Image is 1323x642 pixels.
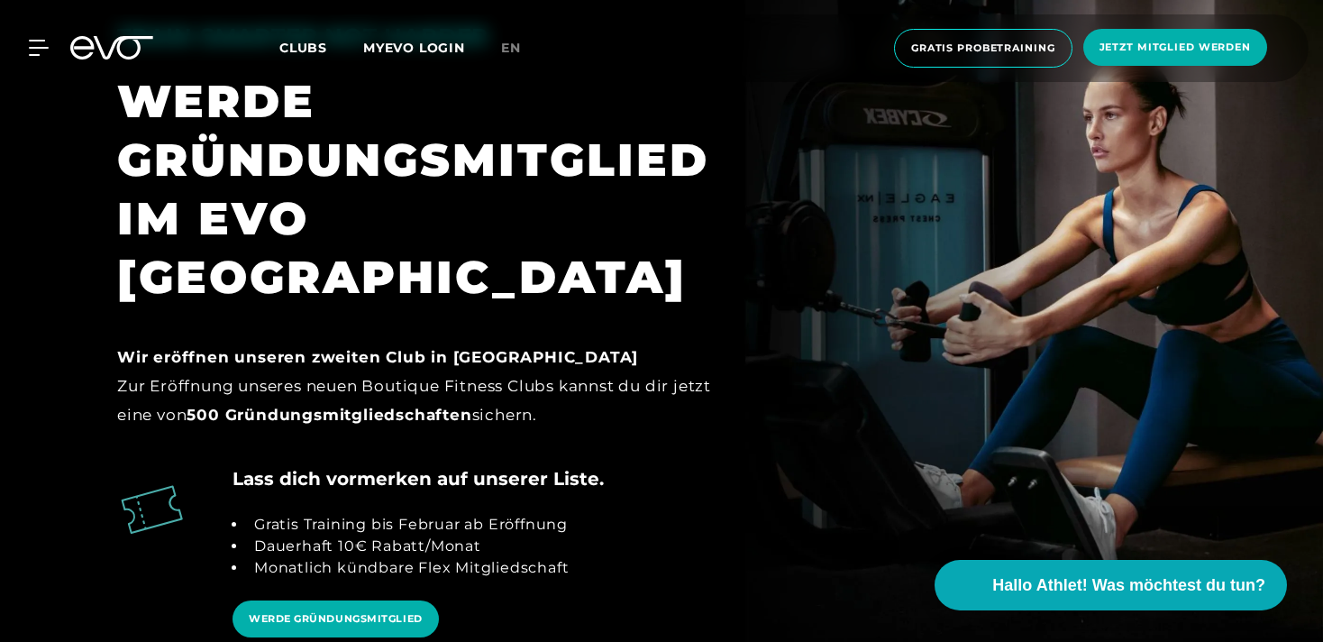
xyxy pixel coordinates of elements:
[911,41,1055,56] span: Gratis Probetraining
[279,39,363,56] a: Clubs
[889,29,1078,68] a: Gratis Probetraining
[247,536,569,557] li: Dauerhaft 10€ Rabatt/Monat
[1078,29,1273,68] a: Jetzt Mitglied werden
[117,72,737,307] div: WERDE GRÜNDUNGSMITGLIED IM EVO [GEOGRAPHIC_DATA]
[233,465,604,492] h4: Lass dich vormerken auf unserer Liste.
[501,38,543,59] a: en
[501,40,521,56] span: en
[117,343,737,430] div: Zur Eröffnung unseres neuen Boutique Fitness Clubs kannst du dir jetzt eine von sichern.
[935,560,1287,610] button: Hallo Athlet! Was möchtest du tun?
[249,611,423,627] span: WERDE GRÜNDUNGSMITGLIED
[247,557,569,579] li: Monatlich kündbare Flex Mitgliedschaft
[363,40,465,56] a: MYEVO LOGIN
[247,514,569,536] li: Gratis Training bis Februar ab Eröffnung
[187,406,471,424] strong: 500 Gründungsmitgliedschaften
[1099,40,1251,55] span: Jetzt Mitglied werden
[279,40,327,56] span: Clubs
[233,601,439,637] a: WERDE GRÜNDUNGSMITGLIED
[117,348,638,366] strong: Wir eröffnen unseren zweiten Club in [GEOGRAPHIC_DATA]
[992,573,1265,598] span: Hallo Athlet! Was möchtest du tun?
